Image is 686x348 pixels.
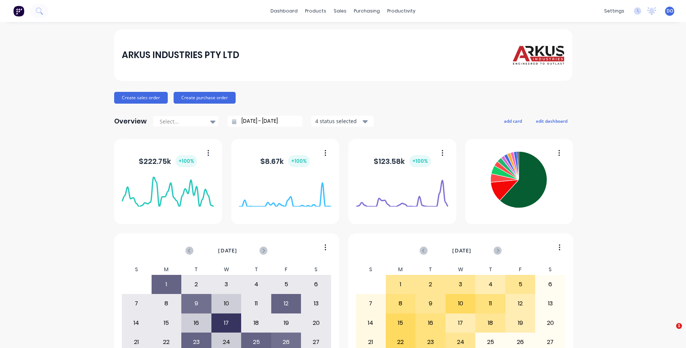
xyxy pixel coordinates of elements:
[271,264,301,275] div: F
[415,264,446,275] div: T
[267,6,301,17] a: dashboard
[409,155,431,167] div: + 100 %
[242,294,271,313] div: 11
[446,314,475,332] div: 17
[212,314,241,332] div: 17
[152,314,181,332] div: 15
[386,294,415,313] div: 8
[506,275,535,294] div: 5
[536,314,565,332] div: 20
[241,264,271,275] div: T
[330,6,350,17] div: sales
[446,294,475,313] div: 10
[212,275,241,294] div: 3
[531,116,572,126] button: edit dashboard
[476,275,505,294] div: 4
[386,264,416,275] div: M
[356,294,385,313] div: 7
[301,6,330,17] div: products
[476,294,505,313] div: 11
[356,314,385,332] div: 14
[374,155,431,167] div: $ 123.58k
[475,264,505,275] div: T
[446,275,475,294] div: 3
[667,8,673,14] span: DO
[242,314,271,332] div: 18
[139,155,197,167] div: $ 222.75k
[152,294,181,313] div: 8
[452,247,471,255] span: [DATE]
[242,275,271,294] div: 4
[152,264,182,275] div: M
[676,323,682,329] span: 1
[301,275,331,294] div: 6
[536,275,565,294] div: 6
[536,294,565,313] div: 13
[181,264,211,275] div: T
[218,247,237,255] span: [DATE]
[506,294,535,313] div: 12
[260,155,310,167] div: $ 8.67k
[535,264,565,275] div: S
[513,42,564,68] img: ARKUS INDUSTRIES PTY LTD
[175,155,197,167] div: + 100 %
[356,264,386,275] div: S
[152,275,181,294] div: 1
[182,275,211,294] div: 2
[506,314,535,332] div: 19
[114,114,147,129] div: Overview
[272,314,301,332] div: 19
[182,314,211,332] div: 16
[350,6,384,17] div: purchasing
[122,294,151,313] div: 7
[182,294,211,313] div: 9
[384,6,419,17] div: productivity
[386,275,415,294] div: 1
[311,116,374,127] button: 4 status selected
[122,48,239,62] div: ARKUS INDUSTRIES PTY LTD
[301,294,331,313] div: 13
[476,314,505,332] div: 18
[121,264,152,275] div: S
[416,275,445,294] div: 2
[212,294,241,313] div: 10
[386,314,415,332] div: 15
[174,92,236,104] button: Create purchase order
[122,314,151,332] div: 14
[499,116,527,126] button: add card
[600,6,628,17] div: settings
[505,264,536,275] div: F
[301,314,331,332] div: 20
[446,264,476,275] div: W
[416,294,445,313] div: 9
[114,92,168,104] button: Create sales order
[13,6,24,17] img: Factory
[272,294,301,313] div: 12
[301,264,331,275] div: S
[661,323,679,341] iframe: Intercom live chat
[416,314,445,332] div: 16
[272,275,301,294] div: 5
[288,155,310,167] div: + 100 %
[211,264,242,275] div: W
[315,117,362,125] div: 4 status selected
